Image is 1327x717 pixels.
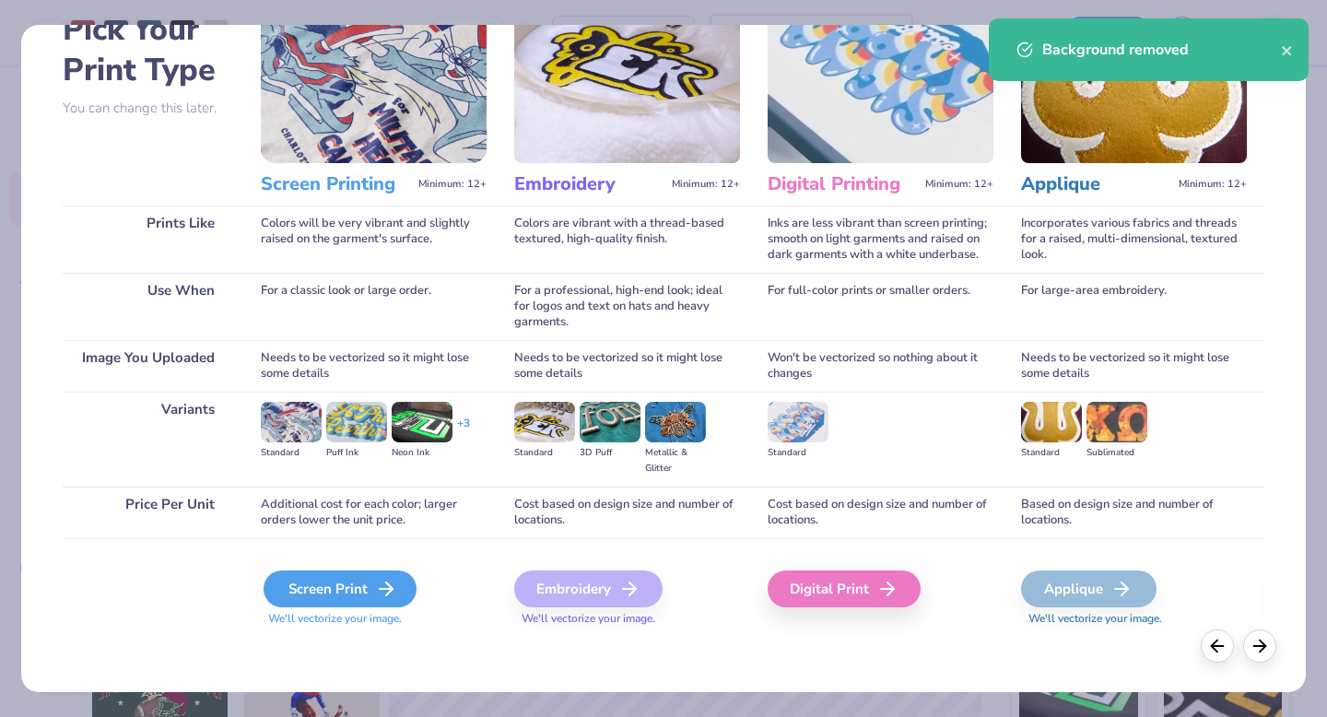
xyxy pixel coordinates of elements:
div: For a classic look or large order. [261,273,487,340]
div: Cost based on design size and number of locations. [514,487,740,538]
div: For large-area embroidery. [1021,273,1247,340]
p: You can change this later. [63,100,233,116]
div: Screen Print [264,570,417,607]
img: Metallic & Glitter [645,402,706,442]
div: Based on design size and number of locations. [1021,487,1247,538]
span: We'll vectorize your image. [261,611,487,627]
span: Minimum: 12+ [672,178,740,191]
div: Colors will be very vibrant and slightly raised on the garment's surface. [261,206,487,273]
img: 3D Puff [580,402,640,442]
div: Colors are vibrant with a thread-based textured, high-quality finish. [514,206,740,273]
div: Variants [63,392,233,487]
span: Minimum: 12+ [925,178,993,191]
img: Standard [514,402,575,442]
div: Needs to be vectorized so it might lose some details [261,340,487,392]
div: Digital Print [768,570,921,607]
div: 3D Puff [580,445,640,461]
img: Standard [768,402,828,442]
div: Metallic & Glitter [645,445,706,476]
img: Standard [261,402,322,442]
div: Cost based on design size and number of locations. [768,487,993,538]
button: close [1281,39,1294,61]
div: Additional cost for each color; larger orders lower the unit price. [261,487,487,538]
div: Use When [63,273,233,340]
div: Standard [261,445,322,461]
div: Inks are less vibrant than screen printing; smooth on light garments and raised on dark garments ... [768,206,993,273]
div: Prints Like [63,206,233,273]
img: Sublimated [1086,402,1147,442]
div: Price Per Unit [63,487,233,538]
div: Background removed [1042,39,1281,61]
h3: Embroidery [514,172,664,196]
div: Won't be vectorized so nothing about it changes [768,340,993,392]
div: For full-color prints or smaller orders. [768,273,993,340]
div: Needs to be vectorized so it might lose some details [514,340,740,392]
div: Standard [514,445,575,461]
img: Puff Ink [326,402,387,442]
span: We'll vectorize your image. [514,611,740,627]
h3: Screen Printing [261,172,411,196]
div: Image You Uploaded [63,340,233,392]
span: Minimum: 12+ [418,178,487,191]
h3: Applique [1021,172,1171,196]
div: Sublimated [1086,445,1147,461]
div: Applique [1021,570,1157,607]
span: Minimum: 12+ [1179,178,1247,191]
div: Embroidery [514,570,663,607]
h3: Digital Printing [768,172,918,196]
div: Neon Ink [392,445,452,461]
div: Incorporates various fabrics and threads for a raised, multi-dimensional, textured look. [1021,206,1247,273]
div: Standard [1021,445,1082,461]
div: Puff Ink [326,445,387,461]
h2: Pick Your Print Type [63,9,233,90]
span: We'll vectorize your image. [1021,611,1247,627]
div: Standard [768,445,828,461]
div: + 3 [457,416,470,447]
img: Neon Ink [392,402,452,442]
img: Standard [1021,402,1082,442]
div: Needs to be vectorized so it might lose some details [1021,340,1247,392]
div: For a professional, high-end look; ideal for logos and text on hats and heavy garments. [514,273,740,340]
